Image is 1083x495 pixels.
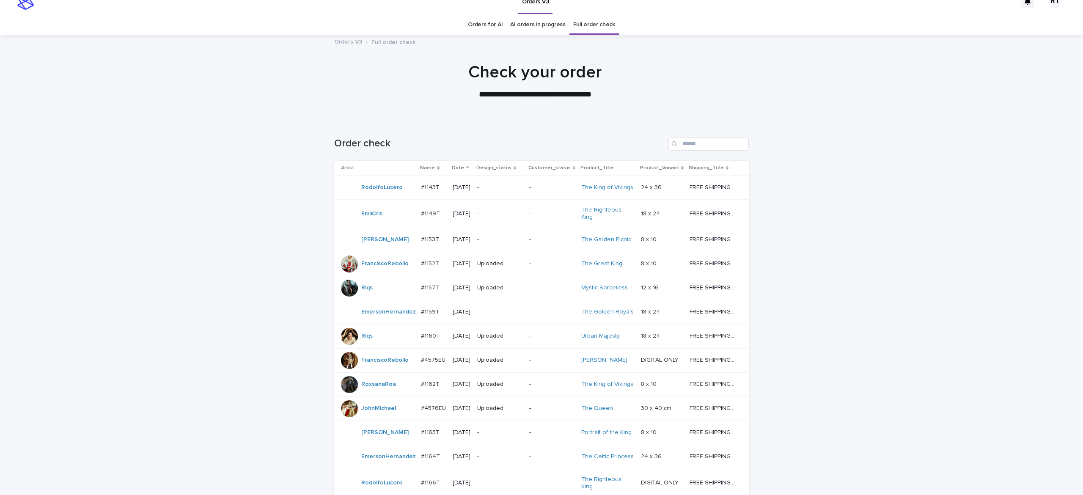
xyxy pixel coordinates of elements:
p: - [529,284,574,291]
p: Uploaded [477,284,522,291]
p: - [477,479,522,487]
a: The King of Vikings [581,184,633,191]
a: AI orders in progress [510,15,566,35]
p: Artist [341,163,354,173]
p: FREE SHIPPING - preview in 1-2 business days, after your approval delivery will take 5-10 b.d. [690,209,737,217]
tr: RoxsanaRoa #1162T#1162T [DATE]Uploaded-The King of Vikings 8 x 108 x 10 FREE SHIPPING - preview i... [334,372,749,396]
a: Portrait of the King [581,429,632,436]
a: RodolfoLucero [361,184,403,191]
tr: EmilCris #1149T#1149T [DATE]--The Righteous King 18 x 2418 x 24 FREE SHIPPING - preview in 1-2 bu... [334,200,749,228]
tr: FranciscoRebollo #1152T#1152T [DATE]Uploaded-The Great King 8 x 108 x 10 FREE SHIPPING - preview ... [334,252,749,276]
p: - [529,429,574,436]
tr: FranciscoRebollo #4575EU#4575EU [DATE]Uploaded-[PERSON_NAME] DIGITAL ONLYDIGITAL ONLY FREE SHIPPI... [334,348,749,372]
p: 24 x 36 [641,182,663,191]
a: Riqs [361,333,373,340]
p: #1160T [421,331,442,340]
p: - [529,308,574,316]
p: #4575EU [421,355,447,364]
p: - [529,479,574,487]
p: Customer_status [528,163,571,173]
p: FREE SHIPPING - preview in 1-2 business days, after your approval delivery will take 5-10 b.d. [690,451,737,460]
p: Shipping_Title [689,163,724,173]
p: [DATE] [453,429,470,436]
p: Date [452,163,464,173]
p: Uploaded [477,260,522,267]
tr: [PERSON_NAME] #1153T#1153T [DATE]--The Garden Picnic 8 x 108 x 10 FREE SHIPPING - preview in 1-2 ... [334,228,749,252]
p: [DATE] [453,333,470,340]
p: [DATE] [453,357,470,364]
p: #1159T [421,307,441,316]
p: #1157T [421,283,441,291]
p: #1152T [421,258,441,267]
p: #1143T [421,182,441,191]
tr: [PERSON_NAME] #1163T#1163T [DATE]--Portrait of the King 8 x 108 x 10 FREE SHIPPING - preview in 1... [334,421,749,445]
a: FranciscoRebollo [361,260,409,267]
p: - [477,429,522,436]
p: [DATE] [453,210,470,217]
p: #1164T [421,451,442,460]
a: [PERSON_NAME] [361,236,409,243]
p: DIGITAL ONLY [641,478,680,487]
p: FREE SHIPPING - preview in 1-2 business days, after your approval delivery will take 5-10 b.d. [690,258,737,267]
p: - [477,308,522,316]
a: RoxsanaRoa [361,381,396,388]
p: [DATE] [453,405,470,412]
p: - [529,405,574,412]
p: [DATE] [453,260,470,267]
p: 8 x 10 [641,258,658,267]
p: 18 x 24 [641,307,662,316]
a: The Queen [581,405,613,412]
p: [DATE] [453,236,470,243]
p: #1162T [421,379,441,388]
a: The Golden Royals [581,308,634,316]
p: [DATE] [453,381,470,388]
a: RodolfoLucero [361,479,403,487]
p: - [529,184,574,191]
p: [DATE] [453,308,470,316]
p: Uploaded [477,381,522,388]
a: JohnMichael [361,405,396,412]
p: Product_Variant [640,163,679,173]
p: Uploaded [477,333,522,340]
tr: EmersonHernandez #1164T#1164T [DATE]--The Celtic Princess 24 x 3624 x 36 FREE SHIPPING - preview ... [334,445,749,469]
p: - [529,381,574,388]
p: DIGITAL ONLY [641,355,680,364]
p: 18 x 24 [641,331,662,340]
a: The Righteous King [581,206,634,221]
p: - [477,184,522,191]
a: The Great King [581,260,622,267]
tr: Riqs #1157T#1157T [DATE]Uploaded-Mystic Sorceress 12 x 1612 x 16 FREE SHIPPING - preview in 1-2 b... [334,276,749,300]
p: FREE SHIPPING - preview in 1-2 business days, after your approval delivery will take 5-10 b.d. [690,182,737,191]
p: 18 x 24 [641,209,662,217]
p: - [477,453,522,460]
p: - [529,357,574,364]
p: FREE SHIPPING - preview in 1-2 business days, after your approval delivery will take 5-10 b.d. [690,234,737,243]
a: The Righteous King [581,476,634,490]
p: FREE SHIPPING - preview in 1-2 business days, after your approval delivery will take 5-10 b.d. [690,427,737,436]
p: Product_Title [580,163,614,173]
p: - [529,236,574,243]
p: 8 x 10 [641,427,658,436]
p: - [529,210,574,217]
a: EmersonHernandez [361,453,416,460]
a: EmilCris [361,210,382,217]
p: [DATE] [453,284,470,291]
a: The King of Vikings [581,381,633,388]
p: [DATE] [453,184,470,191]
h1: Order check [334,137,665,150]
p: Name [420,163,435,173]
h1: Check your order [328,62,742,82]
tr: EmersonHernandez #1159T#1159T [DATE]--The Golden Royals 18 x 2418 x 24 FREE SHIPPING - preview in... [334,300,749,324]
a: The Garden Picnic [581,236,631,243]
a: Urban Majesty [581,333,620,340]
p: Uploaded [477,357,522,364]
a: [PERSON_NAME] [361,429,409,436]
p: #1153T [421,234,441,243]
p: 24 x 36 [641,451,663,460]
p: [DATE] [453,479,470,487]
p: [DATE] [453,453,470,460]
p: - [477,210,522,217]
p: FREE SHIPPING - preview in 1-2 business days, after your approval delivery will take 5-10 busines... [690,355,737,364]
input: Search [668,137,749,151]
